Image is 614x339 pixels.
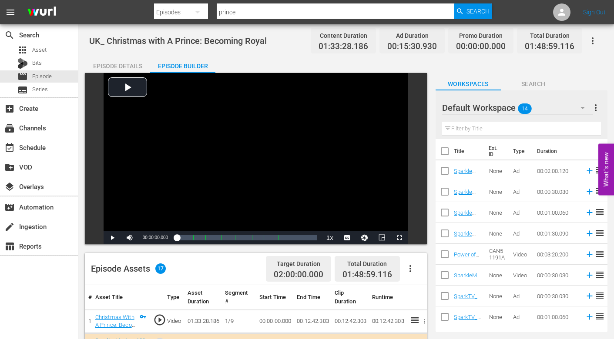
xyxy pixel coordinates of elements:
a: Sparkle Movies_GERMAN_90 sec ad slate [454,230,481,263]
div: Default Workspace [442,96,593,120]
div: Total Duration [342,258,392,270]
td: Ad [510,160,533,181]
span: Channels [4,123,15,133]
td: 00:00:00.000 [256,309,293,333]
svg: Add to Episode [585,270,594,280]
a: SparkTV_SPANISH_30 sec ad slate [454,293,482,319]
button: Open Feedback Widget [598,144,614,196]
td: 00:12:42.303 [293,309,331,333]
td: Ad [510,181,533,202]
span: more_vert [591,103,601,113]
span: Asset [17,45,28,55]
td: None [486,160,510,181]
img: ans4CAIJ8jUAAAAAAAAAAAAAAAAAAAAAAAAgQb4GAAAAAAAAAAAAAAAAAAAAAAAAJMjXAAAAAAAAAAAAAAAAAAAAAAAAgAT5G... [21,2,63,23]
button: Search [454,3,492,19]
td: 1/9 [221,309,256,333]
button: more_vert [591,97,601,118]
a: Sparkle Movies_GERMAN_60 sec ad slate [454,209,481,242]
span: reorder [594,290,605,301]
span: Episode [17,71,28,82]
div: Ad Duration [387,30,437,42]
td: 00:12:42.303 [369,309,406,333]
th: Asset Title [92,285,150,310]
span: Search [4,30,15,40]
td: 01:33:28.186 [184,309,221,333]
svg: Add to Episode [585,187,594,196]
td: Ad [510,223,533,244]
span: 14 [518,100,532,118]
td: 00:02:00.120 [533,160,581,181]
td: Ad [510,306,533,327]
td: 00:01:30.090 [533,223,581,244]
td: 00:00:30.030 [533,286,581,306]
span: Asset [32,46,47,54]
td: Ad [510,286,533,306]
span: Reports [4,241,15,252]
td: 00:01:00.060 [533,202,581,223]
td: CAN51191A [486,244,510,265]
span: Bits [32,59,42,67]
span: 01:33:28.186 [319,42,368,52]
th: Runtime [369,285,406,310]
a: Power of Mothers – PSA [454,251,479,271]
th: Clip Duration [331,285,369,310]
a: Sign Out [583,9,606,16]
td: None [486,265,510,286]
th: Type [164,285,184,310]
svg: Add to Episode [585,291,594,301]
div: Bits [17,58,28,69]
td: 00:00:30.030 [533,265,581,286]
span: VOD [4,162,15,173]
svg: Add to Episode [585,166,594,176]
td: 1 [85,309,92,333]
span: UK_ Christmas with A Prince: Becoming Royal [89,36,267,46]
span: reorder [594,228,605,238]
button: Episode Builder [150,56,215,73]
span: reorder [594,207,605,217]
span: reorder [594,311,605,322]
button: Playback Rate [321,231,339,244]
span: play_circle_outline [153,313,166,326]
div: Target Duration [274,258,323,270]
td: 00:03:20.200 [533,244,581,265]
span: Overlays [4,182,15,192]
svg: Add to Episode [585,312,594,322]
a: Christmas With A Prince: Becoming Royal (1/7) [95,314,137,336]
div: Progress Bar [177,235,317,240]
th: # [85,285,92,310]
td: None [486,306,510,327]
th: Ext. ID [483,139,508,163]
span: reorder [594,249,605,259]
div: Episode Details [85,56,150,76]
td: Video [164,309,184,333]
th: Segment # [221,285,256,310]
span: Ingestion [4,222,15,232]
th: End Time [293,285,331,310]
td: Ad [510,202,533,223]
a: Sparkle Movies_GERMAN_120 sec ad slate [454,168,481,200]
svg: Add to Episode [585,229,594,238]
td: None [486,223,510,244]
svg: Add to Episode [585,208,594,217]
span: Schedule [4,143,15,153]
span: reorder [594,186,605,196]
button: Jump To Time [356,231,373,244]
td: None [486,181,510,202]
span: Workspaces [436,79,501,90]
td: Video [510,244,533,265]
button: Episode Details [85,56,150,73]
span: 00:00:00.000 [143,235,168,240]
span: Search [501,79,566,90]
span: 17 [155,263,166,274]
svg: Add to Episode [585,249,594,259]
button: Play [104,231,121,244]
td: 00:12:42.303 [331,309,369,333]
button: Mute [121,231,138,244]
span: Series [32,85,48,94]
span: reorder [594,165,605,176]
td: None [486,286,510,306]
a: SparkleMovies_SIZZLE_30sec_ENGLISH [454,272,481,298]
span: Search [466,3,490,19]
td: 00:00:30.030 [533,181,581,202]
a: Sparkle Movies_GERMAN_30 sec ad slate [454,189,481,221]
